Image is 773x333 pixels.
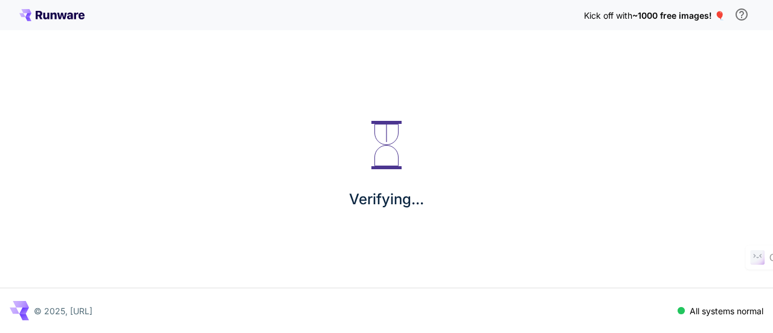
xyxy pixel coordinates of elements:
[584,10,632,21] span: Kick off with
[349,189,424,210] p: Verifying...
[34,305,92,317] p: © 2025, [URL]
[690,305,763,317] p: All systems normal
[730,2,754,27] button: In order to qualify for free credit, you need to sign up with a business email address and click ...
[632,10,725,21] span: ~1000 free images! 🎈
